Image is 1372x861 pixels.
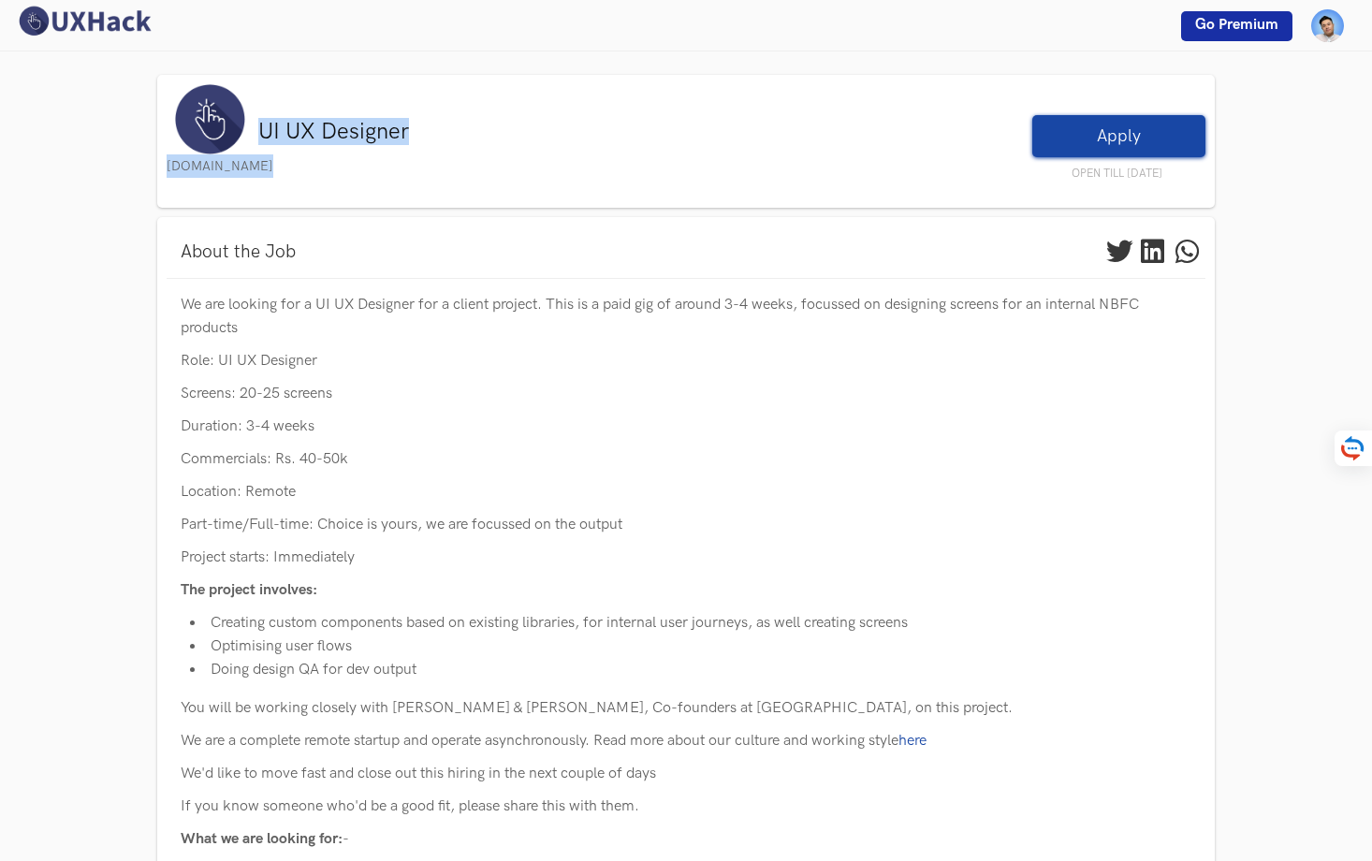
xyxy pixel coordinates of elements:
li: Creating custom components based on existing libraries, for internal user journeys, as well creat... [190,611,1191,635]
span: What we are looking for: [181,830,343,848]
span: The project involves: [181,581,317,599]
span: Go Premium [1195,16,1278,34]
h3: UI UX Designer [258,119,768,144]
p: Part-time/Full-time: Choice is yours, we are focussed on the output [181,513,1191,536]
li: Doing design QA for dev output [190,658,1191,681]
img: UXHack logo [175,84,245,154]
p: We'd like to move fast and close out this hiring in the next couple of days [181,762,1191,785]
li: Optimising user flows [190,635,1191,658]
p: Commercials: Rs. 40-50k [181,447,1191,471]
p: We are a complete remote startup and operate asynchronously. Read more about our culture and work... [181,729,1191,752]
p: Project starts: Immediately [181,546,1191,569]
p: Screens: 20-25 screens [181,382,1191,405]
a: Go Premium [1181,11,1292,41]
a: Apply [1032,115,1205,157]
p: We are looking for a UI UX Designer for a client project. This is a paid gig of around 3-4 weeks,... [181,293,1191,340]
p: - [181,827,1191,851]
a: [DOMAIN_NAME] [167,158,273,174]
p: Location: Remote [181,480,1191,503]
p: Role: UI UX Designer [181,349,1191,372]
p: Duration: 3-4 weeks [181,415,1191,438]
span: OPEN TILL [DATE] [1032,166,1201,182]
a: About the Job [167,236,310,269]
img: UXHack logo [14,5,154,37]
p: If you know someone who'd be a good fit, please share this with them. [181,795,1191,818]
img: Your profile pic [1311,9,1344,42]
a: here [898,732,927,750]
p: You will be working closely with [PERSON_NAME] & [PERSON_NAME], Co-founders at [GEOGRAPHIC_DATA],... [181,696,1191,720]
